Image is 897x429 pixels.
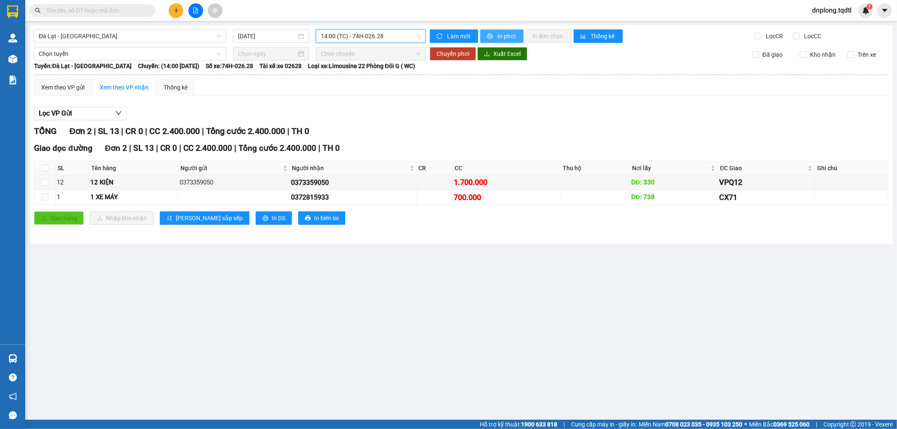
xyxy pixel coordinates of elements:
[497,32,517,41] span: In phơi
[805,5,858,16] span: dnplong.tqdtl
[580,33,587,40] span: bar-chart
[238,49,296,58] input: Chọn ngày
[56,161,89,175] th: SL
[816,420,817,429] span: |
[631,192,716,203] div: DĐ: 738
[193,8,198,13] span: file-add
[169,3,183,18] button: plus
[34,211,84,225] button: uploadGiao hàng
[807,50,839,59] span: Kho nhận
[719,176,813,188] div: VPQ12
[238,32,296,41] input: 13/10/2025
[564,420,565,429] span: |
[89,161,178,175] th: Tên hàng
[39,30,221,42] span: Đà Lạt - Sài Gòn
[480,420,557,429] span: Hỗ trợ kỹ thuật:
[8,34,17,42] img: warehouse-icon
[291,192,415,203] div: 0372815933
[188,3,203,18] button: file-add
[138,61,199,71] span: Chuyến: (14:00 [DATE])
[160,211,249,225] button: sort-ascending[PERSON_NAME] sắp xếp
[417,161,453,175] th: CR
[867,4,873,10] sup: 1
[39,47,221,60] span: Chọn tuyến
[291,177,415,188] div: 0373359050
[877,3,892,18] button: caret-down
[881,7,889,14] span: caret-down
[9,392,17,400] span: notification
[212,8,218,13] span: aim
[571,420,637,429] span: Cung cấp máy in - giấy in:
[180,163,281,173] span: Người gửi
[164,83,188,92] div: Thống kê
[179,143,181,153] span: |
[437,33,444,40] span: sync
[447,32,471,41] span: Làm mới
[176,213,243,223] span: [PERSON_NAME] sắp xếp
[314,213,339,223] span: In biên lai
[719,192,813,203] div: CX71
[9,411,17,419] span: message
[759,50,786,59] span: Đã giao
[305,215,311,222] span: printer
[318,143,320,153] span: |
[34,63,132,69] b: Tuyến: Đà Lạt - [GEOGRAPHIC_DATA]
[493,49,521,58] span: Xuất Excel
[632,163,709,173] span: Nơi lấy
[259,61,302,71] span: Tài xế: xe 02628
[7,5,18,18] img: logo-vxr
[173,8,179,13] span: plus
[272,213,285,223] span: In DS
[430,47,476,61] button: Chuyển phơi
[801,32,823,41] span: Lọc CC
[41,83,85,92] div: Xem theo VP gửi
[100,83,148,92] div: Xem theo VP nhận
[868,4,871,10] span: 1
[292,163,408,173] span: Người nhận
[156,143,158,153] span: |
[34,143,93,153] span: Giao dọc đường
[57,192,87,203] div: 1
[90,192,177,203] div: 1 XE MÁY
[862,7,870,14] img: icon-new-feature
[484,51,490,58] span: download
[308,61,415,71] span: Loại xe: Limousine 22 Phòng Đôi G ( WC)
[149,126,200,136] span: CC 2.400.000
[454,176,559,188] div: 1.700.000
[487,33,494,40] span: printer
[105,143,127,153] span: Đơn 2
[744,423,747,426] span: ⚪️
[477,47,527,61] button: downloadXuất Excel
[90,211,153,225] button: downloadNhập kho nhận
[167,215,172,222] span: sort-ascending
[665,421,742,428] strong: 0708 023 035 - 0935 103 250
[98,126,119,136] span: SL 13
[34,107,127,120] button: Lọc VP Gửi
[133,143,154,153] span: SL 13
[8,76,17,84] img: solution-icon
[145,126,147,136] span: |
[9,374,17,382] span: question-circle
[854,50,879,59] span: Trên xe
[160,143,177,153] span: CR 0
[720,163,806,173] span: ĐC Giao
[815,161,888,175] th: Ghi chú
[208,3,222,18] button: aim
[8,55,17,63] img: warehouse-icon
[57,178,87,188] div: 12
[125,126,143,136] span: CR 0
[287,126,289,136] span: |
[850,421,856,427] span: copyright
[206,61,253,71] span: Số xe: 74H-026.28
[323,143,340,153] span: TH 0
[262,215,268,222] span: printer
[202,126,204,136] span: |
[521,421,557,428] strong: 1900 633 818
[35,8,41,13] span: search
[298,211,345,225] button: printerIn biên lai
[115,110,122,116] span: down
[763,32,785,41] span: Lọc CR
[749,420,810,429] span: Miền Bắc
[526,29,572,43] button: In đơn chọn
[454,192,559,203] div: 700.000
